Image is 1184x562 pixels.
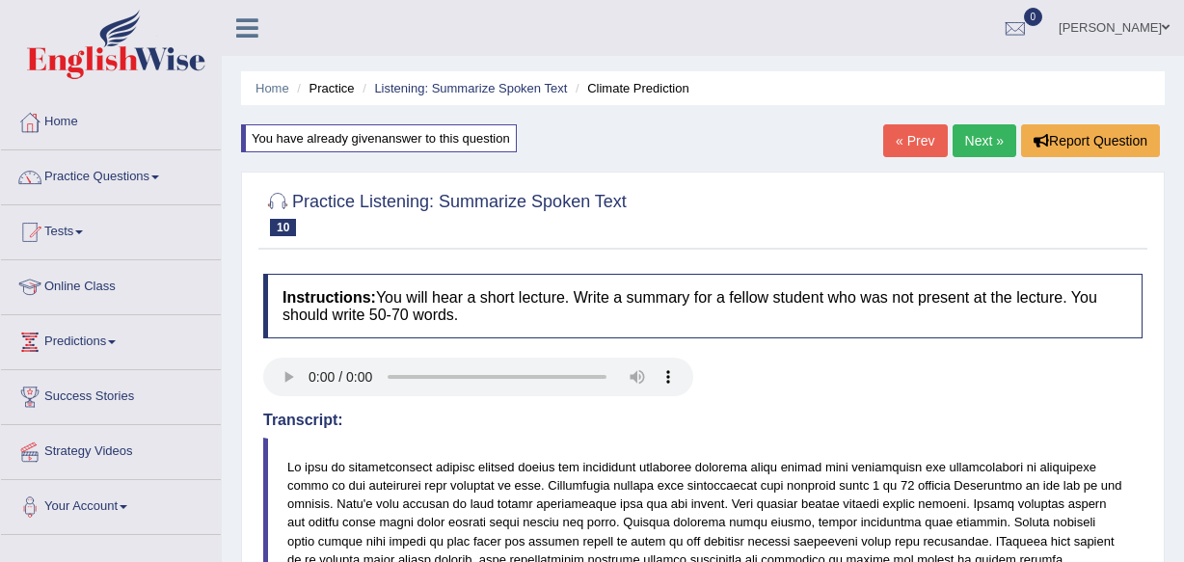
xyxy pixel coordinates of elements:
[883,124,947,157] a: « Prev
[1,425,221,473] a: Strategy Videos
[1021,124,1160,157] button: Report Question
[953,124,1016,157] a: Next »
[1,260,221,308] a: Online Class
[270,219,296,236] span: 10
[571,79,689,97] li: Climate Prediction
[292,79,354,97] li: Practice
[1,150,221,199] a: Practice Questions
[241,124,517,152] div: You have already given answer to this question
[256,81,289,95] a: Home
[1,370,221,418] a: Success Stories
[1,205,221,254] a: Tests
[263,274,1143,338] h4: You will hear a short lecture. Write a summary for a fellow student who was not present at the le...
[263,412,1143,429] h4: Transcript:
[263,188,627,236] h2: Practice Listening: Summarize Spoken Text
[1,480,221,528] a: Your Account
[1,95,221,144] a: Home
[374,81,567,95] a: Listening: Summarize Spoken Text
[1,315,221,363] a: Predictions
[283,289,376,306] b: Instructions:
[1024,8,1043,26] span: 0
